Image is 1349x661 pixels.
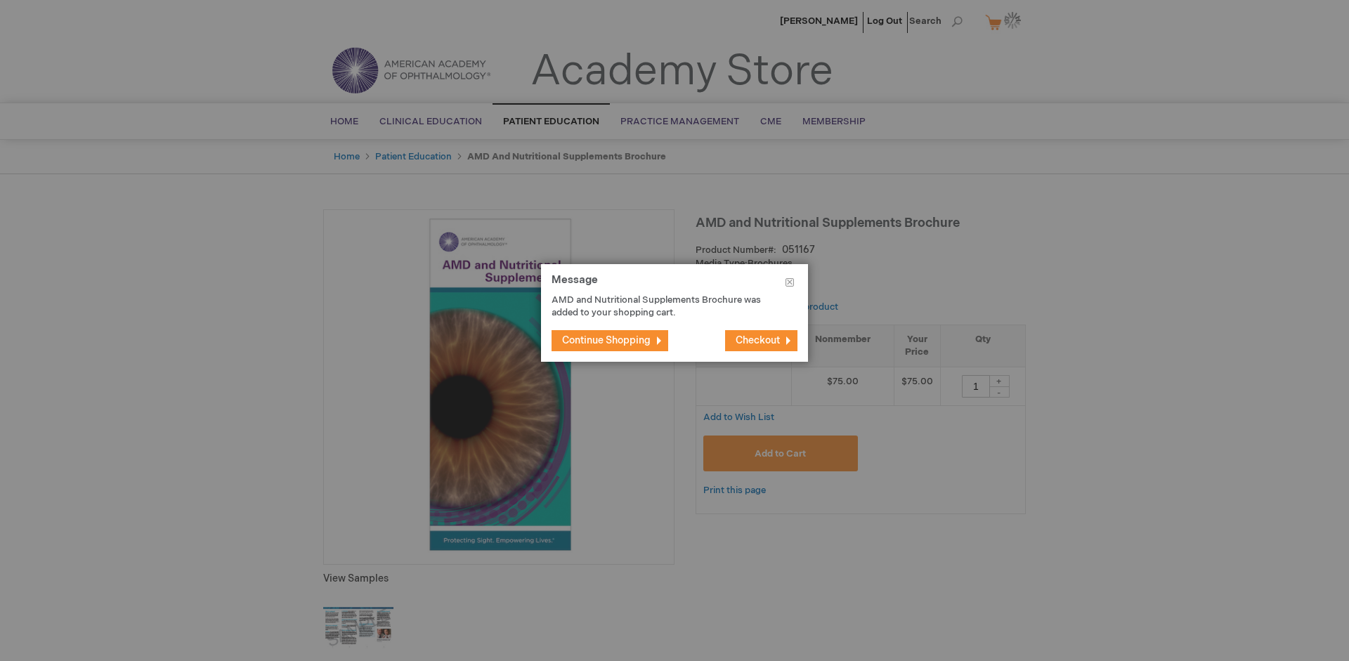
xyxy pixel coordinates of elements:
[552,330,668,351] button: Continue Shopping
[725,330,797,351] button: Checkout
[552,275,797,294] h1: Message
[736,334,780,346] span: Checkout
[552,294,776,320] p: AMD and Nutritional Supplements Brochure was added to your shopping cart.
[562,334,651,346] span: Continue Shopping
